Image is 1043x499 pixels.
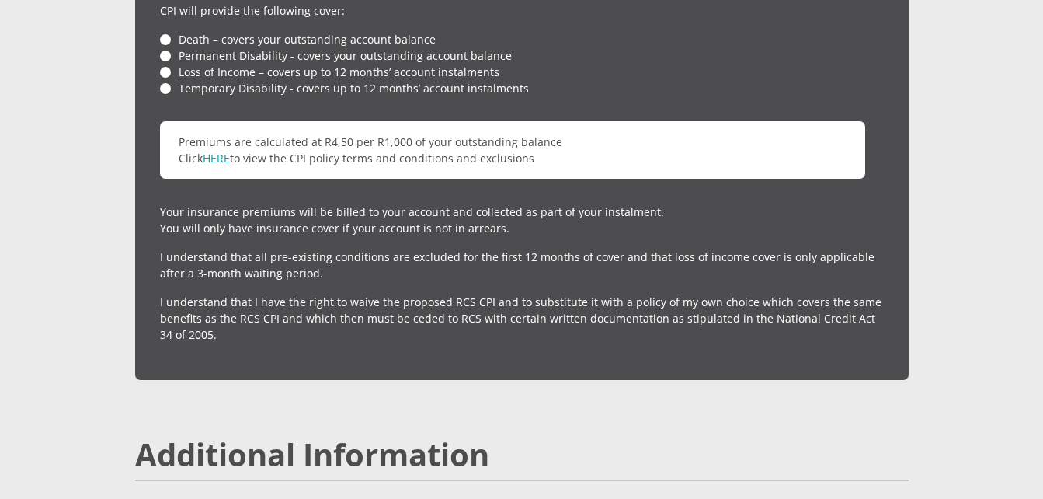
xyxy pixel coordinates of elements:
[160,80,884,96] li: Temporary Disability - covers up to 12 months’ account instalments
[160,294,884,343] p: I understand that I have the right to waive the proposed RCS CPI and to substitute it with a poli...
[160,47,884,64] li: Permanent Disability - covers your outstanding account balance
[160,204,884,236] p: Your insurance premiums will be billed to your account and collected as part of your instalment. ...
[160,64,884,80] li: Loss of Income – covers up to 12 months’ account instalments
[160,31,884,47] li: Death – covers your outstanding account balance
[160,121,865,179] p: Premiums are calculated at R4,50 per R1,000 of your outstanding balance Click to view the CPI pol...
[135,436,909,473] h2: Additional Information
[203,151,230,166] a: HERE
[160,249,884,281] p: I understand that all pre-existing conditions are excluded for the first 12 months of cover and t...
[160,2,884,19] p: CPI will provide the following cover:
